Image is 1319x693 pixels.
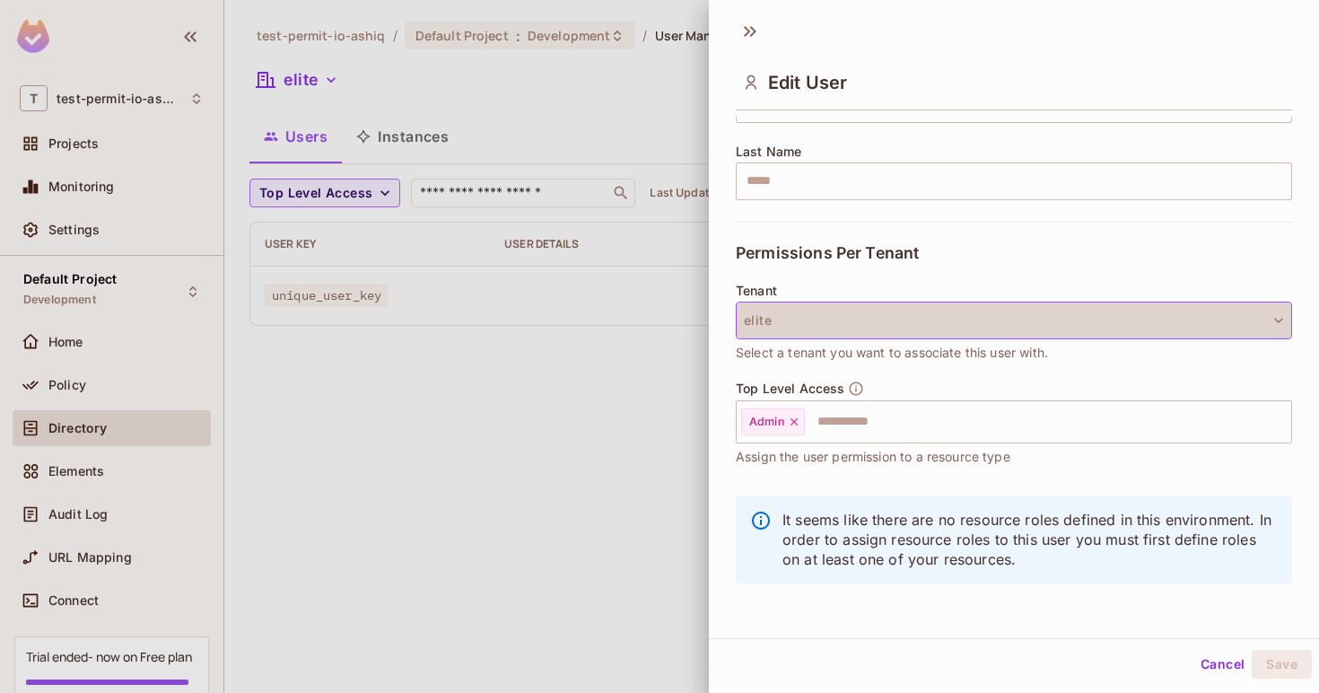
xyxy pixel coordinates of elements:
[736,447,1010,467] span: Assign the user permission to a resource type
[736,244,919,262] span: Permissions Per Tenant
[736,343,1048,363] span: Select a tenant you want to associate this user with.
[749,415,784,429] span: Admin
[1282,419,1286,423] button: Open
[736,145,801,159] span: Last Name
[736,302,1292,339] button: elite
[736,382,844,396] span: Top Level Access
[1193,650,1252,679] button: Cancel
[1252,650,1312,679] button: Save
[741,408,805,435] div: Admin
[768,72,847,93] span: Edit User
[736,284,777,298] span: Tenant
[782,510,1278,569] p: It seems like there are no resource roles defined in this environment. In order to assign resourc...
